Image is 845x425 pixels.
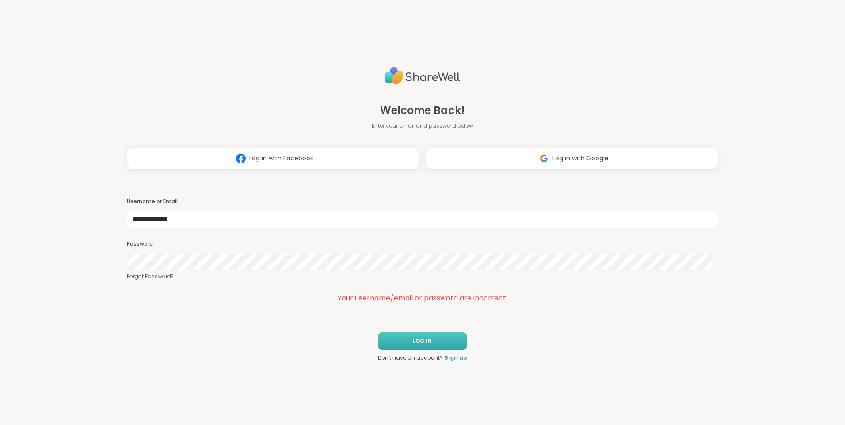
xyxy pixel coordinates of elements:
[232,150,249,167] img: ShareWell Logomark
[380,102,464,118] span: Welcome Back!
[413,337,432,345] span: LOG IN
[127,198,718,205] h3: Username or Email
[127,240,718,248] h3: Password
[127,273,718,281] a: Forgot Password?
[127,148,419,170] button: Log in with Facebook
[385,63,460,88] img: ShareWell Logo
[552,154,609,163] span: Log in with Google
[249,154,313,163] span: Log in with Facebook
[426,148,718,170] button: Log in with Google
[378,354,443,362] span: Don't have an account?
[445,354,467,362] a: Sign up
[378,332,467,350] button: LOG IN
[372,122,473,130] span: Enter your email and password below
[536,150,552,167] img: ShareWell Logomark
[127,293,718,304] div: Your username/email or password are incorrect.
